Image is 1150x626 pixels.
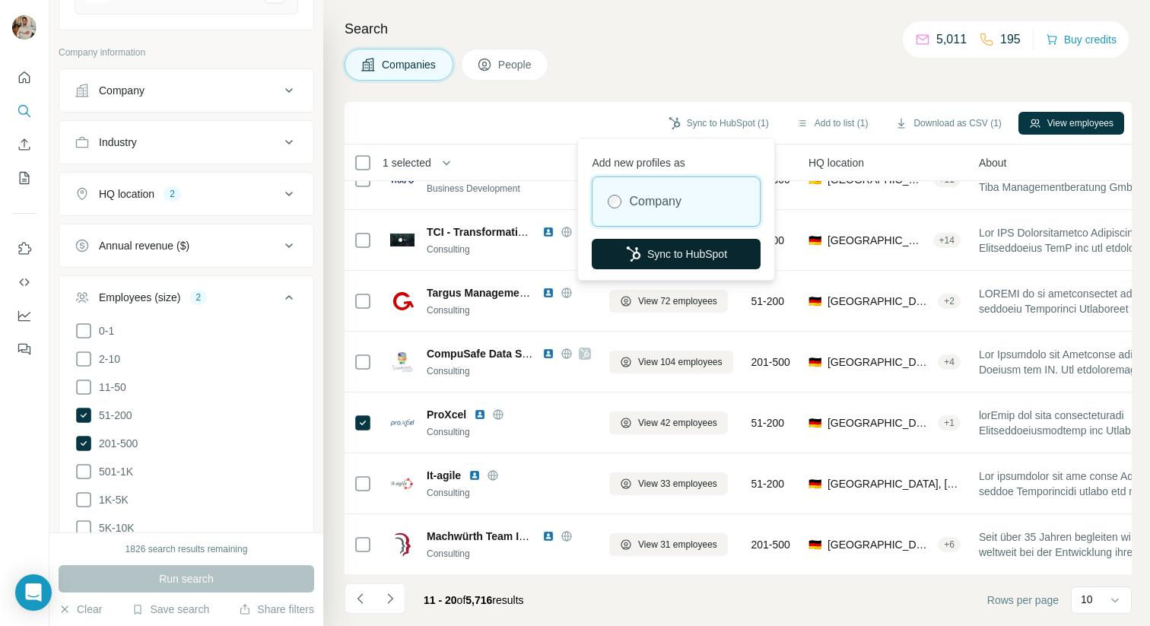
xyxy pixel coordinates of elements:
[498,57,533,72] span: People
[93,464,133,479] span: 501-1K
[938,355,961,369] div: + 4
[390,234,415,246] img: Logo of TCI - Transformation Consulting International
[93,492,129,507] span: 1K-5K
[427,243,591,256] div: Consulting
[99,135,137,150] div: Industry
[424,594,524,606] span: results
[427,287,588,299] span: Targus Management Consulting
[638,294,717,308] span: View 72 employees
[427,182,591,195] div: Business Development
[99,290,180,305] div: Employees (size)
[828,476,961,491] span: [GEOGRAPHIC_DATA], [GEOGRAPHIC_DATA]|[GEOGRAPHIC_DATA], Freie und Hansestadt
[751,415,785,431] span: 51-200
[125,542,248,556] div: 1826 search results remaining
[12,64,37,91] button: Quick start
[933,234,961,247] div: + 14
[427,348,577,360] span: CompuSafe Data Systems AG
[427,407,466,422] span: ProXcel
[390,532,415,557] img: Logo of Machwürth Team International
[828,294,932,309] span: [GEOGRAPHIC_DATA], [GEOGRAPHIC_DATA]
[427,530,580,542] span: Machwürth Team International
[638,477,717,491] span: View 33 employees
[427,303,591,317] div: Consulting
[465,594,492,606] span: 5,716
[808,233,821,248] span: 🇩🇪
[751,294,785,309] span: 51-200
[828,537,932,552] span: [GEOGRAPHIC_DATA], [GEOGRAPHIC_DATA]
[239,602,314,617] button: Share filters
[542,348,554,360] img: LinkedIn logo
[427,226,656,238] span: TCI - Transformation Consulting International
[345,18,1132,40] h4: Search
[609,351,733,373] button: View 104 employees
[885,112,1012,135] button: Download as CSV (1)
[1081,592,1093,607] p: 10
[99,83,145,98] div: Company
[987,593,1059,608] span: Rows per page
[469,469,481,481] img: LinkedIn logo
[542,530,554,542] img: LinkedIn logo
[542,226,554,238] img: LinkedIn logo
[808,155,864,170] span: HQ location
[808,294,821,309] span: 🇩🇪
[12,302,37,329] button: Dashboard
[132,602,209,617] button: Save search
[638,538,717,551] span: View 31 employees
[59,602,102,617] button: Clear
[59,227,313,264] button: Annual revenue ($)
[427,425,591,439] div: Consulting
[427,547,591,561] div: Consulting
[938,416,961,430] div: + 1
[99,186,154,202] div: HQ location
[808,476,821,491] span: 🇩🇪
[12,335,37,363] button: Feedback
[12,269,37,296] button: Use Surfe API
[751,354,790,370] span: 201-500
[1046,29,1117,50] button: Buy credits
[609,533,728,556] button: View 31 employees
[93,436,138,451] span: 201-500
[59,46,314,59] p: Company information
[93,323,114,338] span: 0-1
[390,472,415,496] img: Logo of It-agile
[808,537,821,552] span: 🇩🇪
[427,364,591,378] div: Consulting
[383,155,431,170] span: 1 selected
[808,415,821,431] span: 🇩🇪
[474,408,486,421] img: LinkedIn logo
[12,131,37,158] button: Enrich CSV
[93,408,132,423] span: 51-200
[59,72,313,109] button: Company
[164,187,181,201] div: 2
[390,350,415,374] img: Logo of CompuSafe Data Systems AG
[609,412,728,434] button: View 42 employees
[751,476,785,491] span: 51-200
[427,486,591,500] div: Consulting
[629,192,681,211] label: Company
[375,583,405,614] button: Navigate to next page
[828,415,932,431] span: [GEOGRAPHIC_DATA], [GEOGRAPHIC_DATA]
[1018,112,1124,135] button: View employees
[828,354,932,370] span: [GEOGRAPHIC_DATA], [GEOGRAPHIC_DATA]|[GEOGRAPHIC_DATA]|[GEOGRAPHIC_DATA], Landeshauptstadt
[15,574,52,611] div: Open Intercom Messenger
[938,294,961,308] div: + 2
[609,472,728,495] button: View 33 employees
[424,594,457,606] span: 11 - 20
[93,520,135,535] span: 5K-10K
[979,155,1007,170] span: About
[390,411,415,435] img: Logo of ProXcel
[59,279,313,322] button: Employees (size)2
[99,238,189,253] div: Annual revenue ($)
[609,290,728,313] button: View 72 employees
[59,176,313,212] button: HQ location2
[345,583,375,614] button: Navigate to previous page
[592,149,761,170] p: Add new profiles as
[786,112,879,135] button: Add to list (1)
[93,380,126,395] span: 11-50
[638,416,717,430] span: View 42 employees
[12,15,37,40] img: Avatar
[12,164,37,192] button: My lists
[638,355,723,369] span: View 104 employees
[938,538,961,551] div: + 6
[12,235,37,262] button: Use Surfe on LinkedIn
